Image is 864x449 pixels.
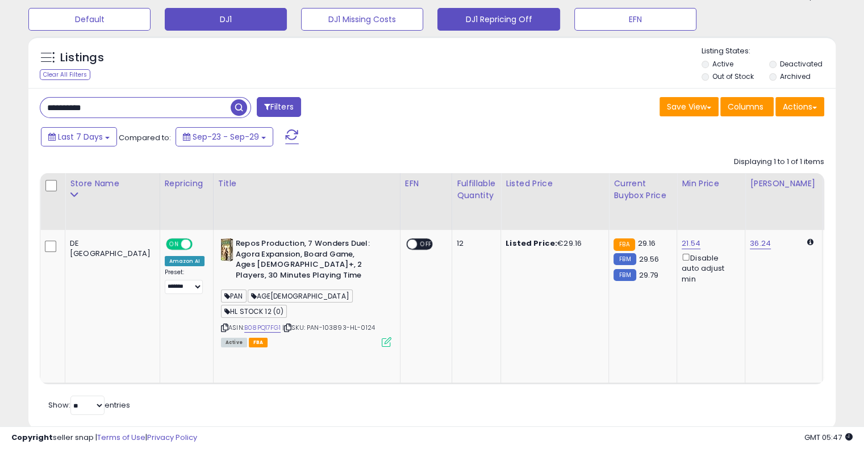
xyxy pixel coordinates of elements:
[221,238,391,346] div: ASIN:
[437,8,560,31] button: DJ1 Repricing Off
[221,305,287,318] span: HL STOCK 12 (0)
[638,238,656,249] span: 29.16
[779,72,810,81] label: Archived
[176,127,273,146] button: Sep-23 - Sep-29
[728,101,763,112] span: Columns
[282,323,375,332] span: | SKU: PAN-103893-HL-0124
[804,432,853,443] span: 2025-10-7 05:47 GMT
[119,132,171,143] span: Compared to:
[249,338,268,347] span: FBA
[734,157,824,167] div: Displaying 1 to 1 of 1 items
[70,238,151,259] div: DE [GEOGRAPHIC_DATA]
[506,238,600,249] div: €29.16
[702,46,836,57] p: Listing States:
[48,400,130,410] span: Show: entries
[574,8,696,31] button: EFN
[193,131,259,142] span: Sep-23 - Sep-29
[236,238,374,283] b: Repos Production, 7 Wonders Duel: Agora Expansion, Board Game, Ages [DEMOGRAPHIC_DATA]+, 2 Player...
[750,178,817,190] div: [PERSON_NAME]
[221,238,233,261] img: 41uLUPGmi6L._SL40_.jpg
[218,178,395,190] div: Title
[58,131,103,142] span: Last 7 Days
[613,253,636,265] small: FBM
[248,289,353,303] span: AGE[DEMOGRAPHIC_DATA]
[257,97,301,117] button: Filters
[660,97,719,116] button: Save View
[405,178,447,190] div: EFN
[457,178,496,202] div: Fulfillable Quantity
[775,97,824,116] button: Actions
[613,269,636,281] small: FBM
[40,69,90,80] div: Clear All Filters
[190,240,208,249] span: OFF
[720,97,774,116] button: Columns
[165,268,204,294] div: Preset:
[682,178,740,190] div: Min Price
[165,178,208,190] div: Repricing
[506,178,604,190] div: Listed Price
[221,289,247,303] span: PAN
[506,238,557,249] b: Listed Price:
[70,178,155,190] div: Store Name
[60,50,104,66] h5: Listings
[682,238,700,249] a: 21.54
[11,433,197,443] div: seller snap | |
[639,270,659,280] span: 29.79
[28,8,151,31] button: Default
[613,238,635,251] small: FBA
[41,127,117,146] button: Last 7 Days
[165,256,204,266] div: Amazon AI
[712,72,754,81] label: Out of Stock
[639,254,660,265] span: 29.56
[712,59,733,69] label: Active
[301,8,423,31] button: DJ1 Missing Costs
[457,238,492,249] div: 12
[750,238,771,249] a: 36.24
[97,432,145,443] a: Terms of Use
[613,178,672,202] div: Current Buybox Price
[682,251,736,284] div: Disable auto adjust min
[221,338,247,347] span: All listings currently available for purchase on Amazon
[11,432,53,443] strong: Copyright
[417,240,435,249] span: OFF
[165,8,287,31] button: DJ1
[167,240,181,249] span: ON
[779,59,822,69] label: Deactivated
[147,432,197,443] a: Privacy Policy
[244,323,281,333] a: B08PQ17FG1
